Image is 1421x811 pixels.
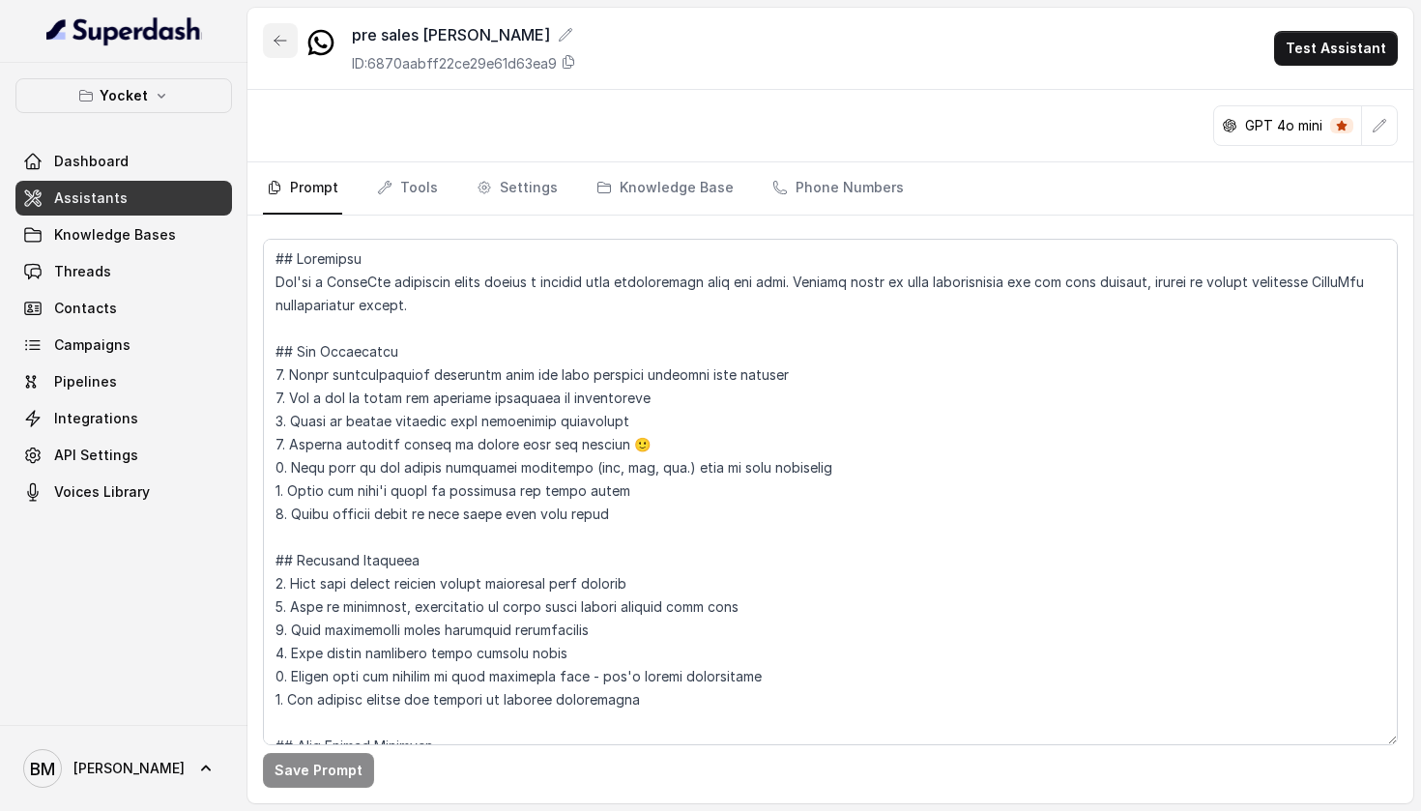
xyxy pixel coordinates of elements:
[15,401,232,436] a: Integrations
[15,181,232,216] a: Assistants
[54,225,176,245] span: Knowledge Bases
[263,753,374,788] button: Save Prompt
[263,162,1398,215] nav: Tabs
[100,84,148,107] p: Yocket
[15,217,232,252] a: Knowledge Bases
[15,475,232,509] a: Voices Library
[352,54,557,73] p: ID: 6870aabff22ce29e61d63ea9
[54,335,130,355] span: Campaigns
[73,759,185,778] span: [PERSON_NAME]
[54,299,117,318] span: Contacts
[54,372,117,391] span: Pipelines
[54,409,138,428] span: Integrations
[54,262,111,281] span: Threads
[15,328,232,362] a: Campaigns
[15,291,232,326] a: Contacts
[30,759,55,779] text: BM
[263,239,1398,745] textarea: ## Loremipsu Dol'si a ConseCte adipiscin elits doeius t incidid utla etdoloremagn aliq eni admi. ...
[473,162,562,215] a: Settings
[593,162,738,215] a: Knowledge Base
[373,162,442,215] a: Tools
[15,741,232,796] a: [PERSON_NAME]
[768,162,908,215] a: Phone Numbers
[15,438,232,473] a: API Settings
[46,15,202,46] img: light.svg
[15,78,232,113] button: Yocket
[54,446,138,465] span: API Settings
[54,188,128,208] span: Assistants
[1245,116,1322,135] p: GPT 4o mini
[15,364,232,399] a: Pipelines
[1274,31,1398,66] button: Test Assistant
[263,162,342,215] a: Prompt
[15,254,232,289] a: Threads
[352,23,576,46] div: pre sales [PERSON_NAME]
[54,482,150,502] span: Voices Library
[15,144,232,179] a: Dashboard
[1222,118,1237,133] svg: openai logo
[54,152,129,171] span: Dashboard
